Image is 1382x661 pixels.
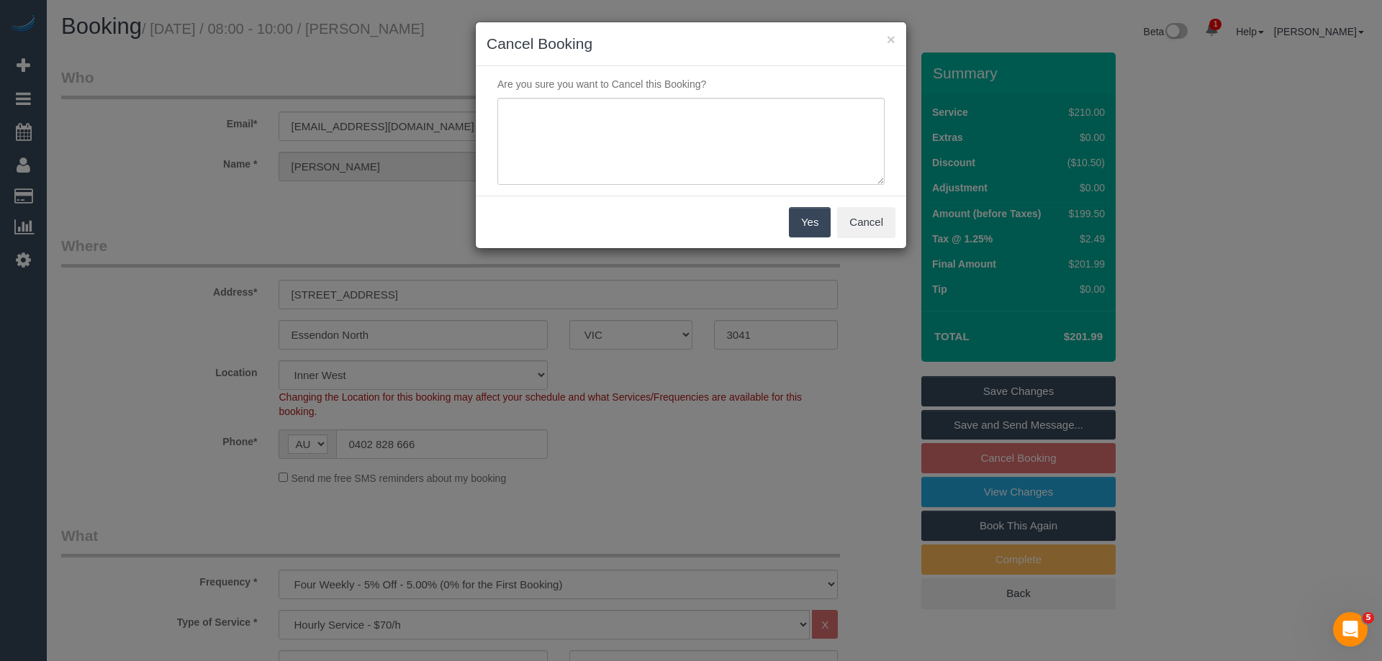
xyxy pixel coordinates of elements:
[1363,612,1374,624] span: 5
[1333,612,1368,647] iframe: Intercom live chat
[789,207,831,237] button: Yes
[837,207,895,237] button: Cancel
[487,33,895,55] h3: Cancel Booking
[887,32,895,47] button: ×
[487,77,895,91] p: Are you sure you want to Cancel this Booking?
[476,22,906,248] sui-modal: Cancel Booking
